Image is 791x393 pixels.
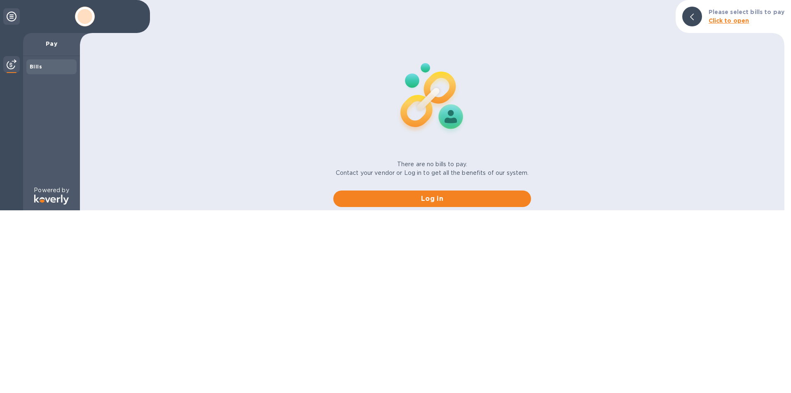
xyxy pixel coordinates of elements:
p: Pay [30,40,73,48]
p: Powered by [34,186,69,195]
p: There are no bills to pay. Contact your vendor or Log in to get all the benefits of our system. [336,160,529,177]
img: Logo [34,195,69,205]
b: Please select bills to pay [709,9,784,15]
span: Log in [340,194,524,204]
b: Click to open [709,17,749,24]
b: Bills [30,64,42,70]
button: Log in [333,191,531,207]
